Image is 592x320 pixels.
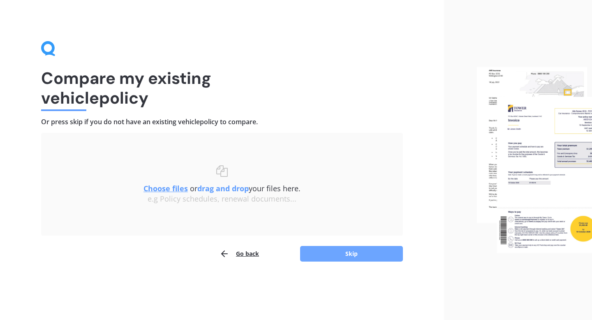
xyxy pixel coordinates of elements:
button: Skip [300,246,403,262]
h4: Or press skip if you do not have an existing vehicle policy to compare. [41,118,403,126]
img: files.webp [477,67,592,253]
button: Go back [220,246,259,262]
h1: Compare my existing vehicle policy [41,68,403,108]
u: Choose files [143,183,188,193]
b: drag and drop [197,183,249,193]
span: or your files here. [143,183,301,193]
div: e.g Policy schedules, renewal documents... [58,195,386,204]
